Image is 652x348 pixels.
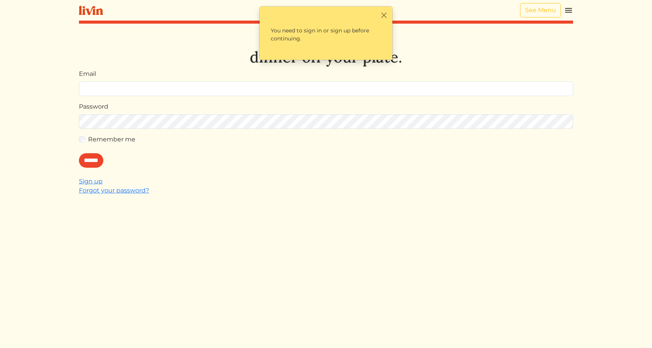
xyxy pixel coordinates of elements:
[79,102,108,111] label: Password
[520,3,561,18] a: See Menu
[264,20,388,49] p: You need to sign in or sign up before continuing.
[88,135,135,144] label: Remember me
[79,69,96,79] label: Email
[79,178,103,185] a: Sign up
[380,11,388,19] button: Close
[564,6,573,15] img: menu_hamburger-cb6d353cf0ecd9f46ceae1c99ecbeb4a00e71ca567a856bd81f57e9d8c17bb26.svg
[79,30,573,66] h1: Let's take dinner off your plate.
[79,187,149,194] a: Forgot your password?
[79,6,103,15] img: livin-logo-a0d97d1a881af30f6274990eb6222085a2533c92bbd1e4f22c21b4f0d0e3210c.svg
